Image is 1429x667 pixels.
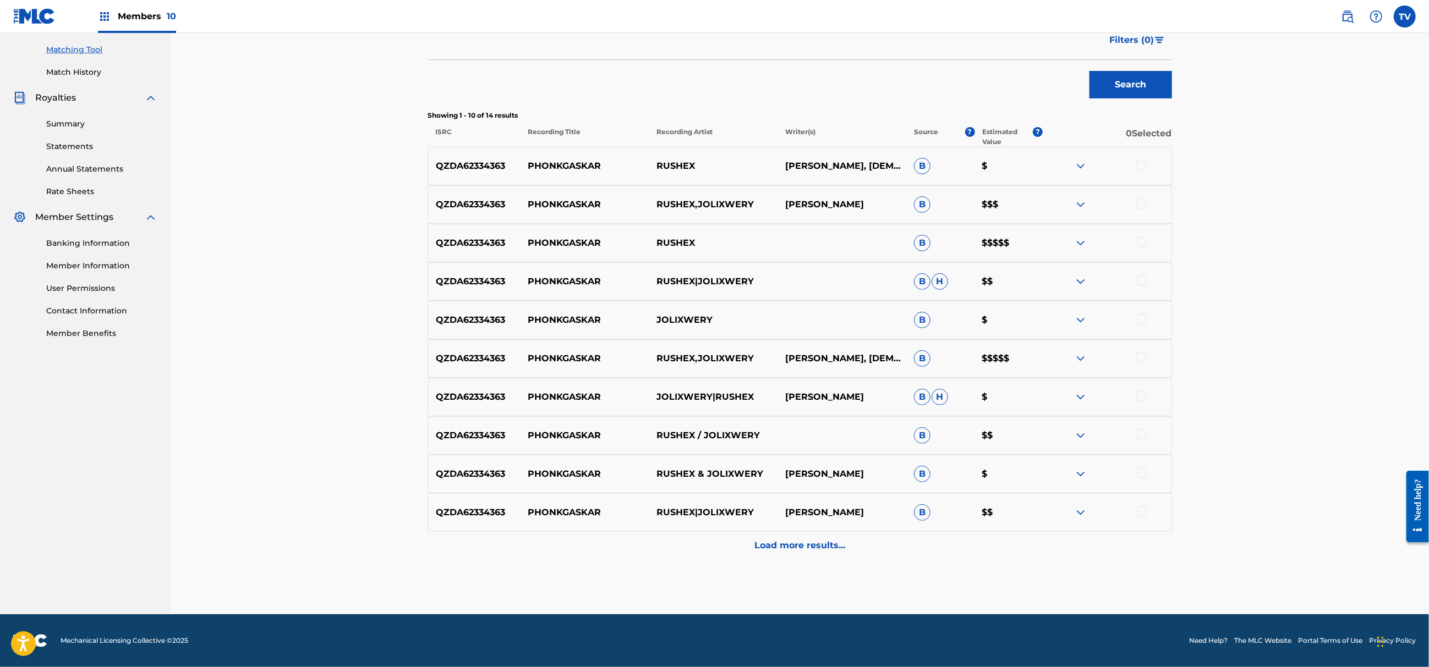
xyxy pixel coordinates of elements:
img: help [1370,10,1383,23]
div: Ziehen [1377,625,1384,658]
p: $$ [974,429,1043,442]
img: expand [144,211,157,224]
p: QZDA62334363 [429,429,521,442]
p: Source [914,127,938,147]
img: expand [1074,506,1087,519]
p: PHONKGASKAR [521,506,649,519]
p: PHONKGASKAR [521,467,649,481]
a: Match History [46,67,157,78]
a: Public Search [1337,5,1359,27]
iframe: Chat Widget [1374,614,1429,667]
a: Privacy Policy [1369,636,1416,646]
p: PHONKGASKAR [521,275,649,288]
p: RUSHEX [649,159,778,173]
p: 0 Selected [1043,127,1171,147]
p: Writer(s) [778,127,907,147]
p: Recording Artist [649,127,778,147]
img: expand [1074,390,1087,404]
a: Member Benefits [46,328,157,339]
span: ? [1033,127,1043,137]
img: expand [1074,429,1087,442]
p: PHONKGASKAR [521,159,649,173]
img: Member Settings [13,211,26,224]
p: Load more results... [754,539,845,552]
p: $$$$$ [974,352,1043,365]
a: The MLC Website [1234,636,1291,646]
p: [PERSON_NAME], [DEMOGRAPHIC_DATA][PERSON_NAME] [778,352,907,365]
button: Search [1089,71,1172,98]
span: Royalties [35,91,76,104]
img: MLC Logo [13,8,56,24]
span: B [914,235,930,251]
p: RUSHEX [649,236,778,250]
p: $$ [974,506,1043,519]
span: B [914,427,930,444]
img: expand [1074,236,1087,250]
iframe: Resource Center [1398,462,1429,551]
p: [PERSON_NAME] [778,506,907,519]
img: expand [1074,352,1087,365]
span: B [914,504,930,521]
p: [PERSON_NAME] [778,198,907,211]
p: $$ [974,275,1043,288]
p: JOLIXWERY [649,313,778,327]
a: Matching Tool [46,44,157,56]
span: B [914,466,930,482]
img: expand [144,91,157,104]
p: Showing 1 - 10 of 14 results [428,111,1172,120]
p: RUSHEX / JOLIXWERY [649,429,778,442]
img: expand [1074,313,1087,327]
p: PHONKGASKAR [521,429,649,442]
p: QZDA62334363 [429,159,521,173]
span: H [932,389,948,405]
a: Summary [46,118,157,130]
a: Member Information [46,260,157,272]
p: $$$$$ [974,236,1043,250]
p: QZDA62334363 [429,506,521,519]
span: B [914,273,930,290]
p: QZDA62334363 [429,275,521,288]
p: $ [974,313,1043,327]
img: expand [1074,467,1087,481]
p: RUSHEX|JOLIXWERY [649,506,778,519]
span: 10 [167,11,176,21]
p: QZDA62334363 [429,236,521,250]
p: RUSHEX & JOLIXWERY [649,467,778,481]
p: $ [974,467,1043,481]
img: filter [1155,37,1164,43]
img: expand [1074,275,1087,288]
p: [PERSON_NAME] [778,390,907,404]
a: Annual Statements [46,163,157,175]
div: User Menu [1394,5,1416,27]
span: Member Settings [35,211,113,224]
p: RUSHEX,JOLIXWERY [649,352,778,365]
span: B [914,389,930,405]
p: Estimated Value [982,127,1033,147]
p: QZDA62334363 [429,198,521,211]
p: ISRC [428,127,521,147]
span: H [932,273,948,290]
img: Royalties [13,91,26,104]
span: B [914,350,930,367]
a: Need Help? [1189,636,1228,646]
a: Contact Information [46,305,157,317]
p: [PERSON_NAME] [778,467,907,481]
span: ? [965,127,975,137]
a: User Permissions [46,283,157,294]
img: logo [13,634,47,647]
p: PHONKGASKAR [521,313,649,327]
p: [PERSON_NAME], [DEMOGRAPHIC_DATA][PERSON_NAME] [778,159,907,173]
img: search [1341,10,1354,23]
a: Banking Information [46,238,157,249]
p: PHONKGASKAR [521,236,649,250]
span: Filters ( 0 ) [1110,34,1154,47]
p: JOLIXWERY|RUSHEX [649,390,778,404]
span: B [914,196,930,213]
p: $$$ [974,198,1043,211]
div: Chat-Widget [1374,614,1429,667]
a: Rate Sheets [46,186,157,197]
p: QZDA62334363 [429,313,521,327]
img: expand [1074,198,1087,211]
p: QZDA62334363 [429,352,521,365]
